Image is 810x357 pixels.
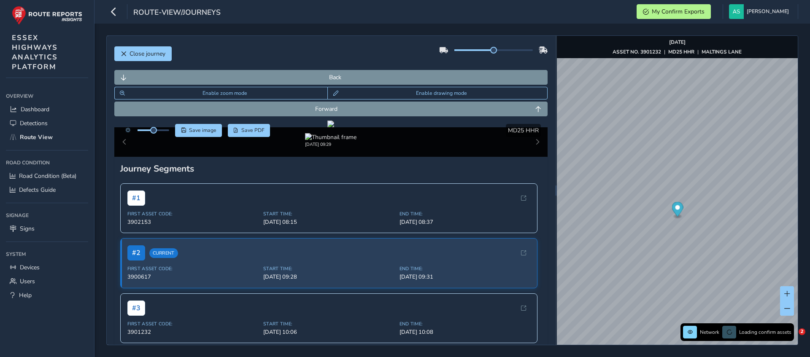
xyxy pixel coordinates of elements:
button: Back [114,70,548,85]
button: [PERSON_NAME] [729,4,792,19]
span: Save PDF [241,127,265,134]
span: End Time: [400,266,531,272]
span: Defects Guide [19,186,56,194]
span: [DATE] 08:37 [400,218,531,226]
a: Dashboard [6,102,88,116]
span: 3902153 [127,218,259,226]
span: [DATE] 08:15 [263,218,394,226]
button: Close journey [114,46,172,61]
span: Start Time: [263,321,394,327]
button: Draw [327,87,548,99]
span: # 2 [127,245,145,260]
img: diamond-layout [729,4,744,19]
span: First Asset Code: [127,266,259,272]
span: Current [149,248,178,258]
div: Road Condition [6,156,88,169]
strong: [DATE] [669,39,686,46]
span: # 1 [127,191,145,206]
a: Help [6,288,88,302]
span: Enable drawing mode [341,90,542,97]
span: Start Time: [263,211,394,217]
button: Zoom [114,87,328,99]
span: # 3 [127,301,145,316]
span: My Confirm Exports [652,8,705,16]
img: Thumbnail frame [305,133,356,141]
div: Overview [6,90,88,102]
span: [DATE] 09:28 [263,273,394,281]
span: Network [700,329,719,336]
button: Forward [114,102,548,116]
a: Detections [6,116,88,130]
strong: MD25 HHR [668,48,694,55]
a: Signs [6,222,88,236]
span: [DATE] 09:31 [400,273,531,281]
div: Signage [6,209,88,222]
span: End Time: [400,211,531,217]
div: Map marker [672,202,683,219]
span: End Time: [400,321,531,327]
span: First Asset Code: [127,211,259,217]
span: Users [20,277,35,285]
span: ESSEX HIGHWAYS ANALYTICS PLATFORM [12,33,58,72]
span: Enable zoom mode [128,90,322,97]
span: 3901232 [127,328,259,336]
span: [DATE] 10:08 [400,328,531,336]
button: My Confirm Exports [637,4,711,19]
div: | | [613,48,742,55]
button: PDF [228,124,270,137]
span: Help [19,291,32,299]
span: [PERSON_NAME] [747,4,789,19]
a: Devices [6,260,88,274]
span: Dashboard [21,105,49,113]
span: MD25 HHR [508,126,539,134]
span: Road Condition (Beta) [19,172,76,180]
a: Users [6,274,88,288]
button: Save [175,124,222,137]
span: Route View [20,133,53,141]
div: [DATE] 09:29 [305,141,356,148]
span: Start Time: [263,266,394,272]
div: Journey Segments [120,163,542,174]
span: 2 [799,328,805,335]
span: First Asset Code: [127,321,259,327]
span: Signs [20,225,35,233]
img: rr logo [12,6,82,25]
div: System [6,248,88,260]
span: Detections [20,119,48,127]
span: Save image [189,127,216,134]
span: Devices [20,263,40,271]
iframe: Intercom live chat [781,328,802,349]
span: Back [130,73,542,81]
span: route-view/journeys [133,7,221,19]
a: Defects Guide [6,183,88,197]
span: Close journey [130,50,165,58]
strong: ASSET NO. 3901232 [613,48,661,55]
strong: MALTINGS LANE [702,48,742,55]
a: Road Condition (Beta) [6,169,88,183]
span: 3900617 [127,273,259,281]
span: [DATE] 10:06 [263,328,394,336]
span: Forward [121,105,533,113]
a: Route View [6,130,88,144]
span: Loading confirm assets [739,329,791,336]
